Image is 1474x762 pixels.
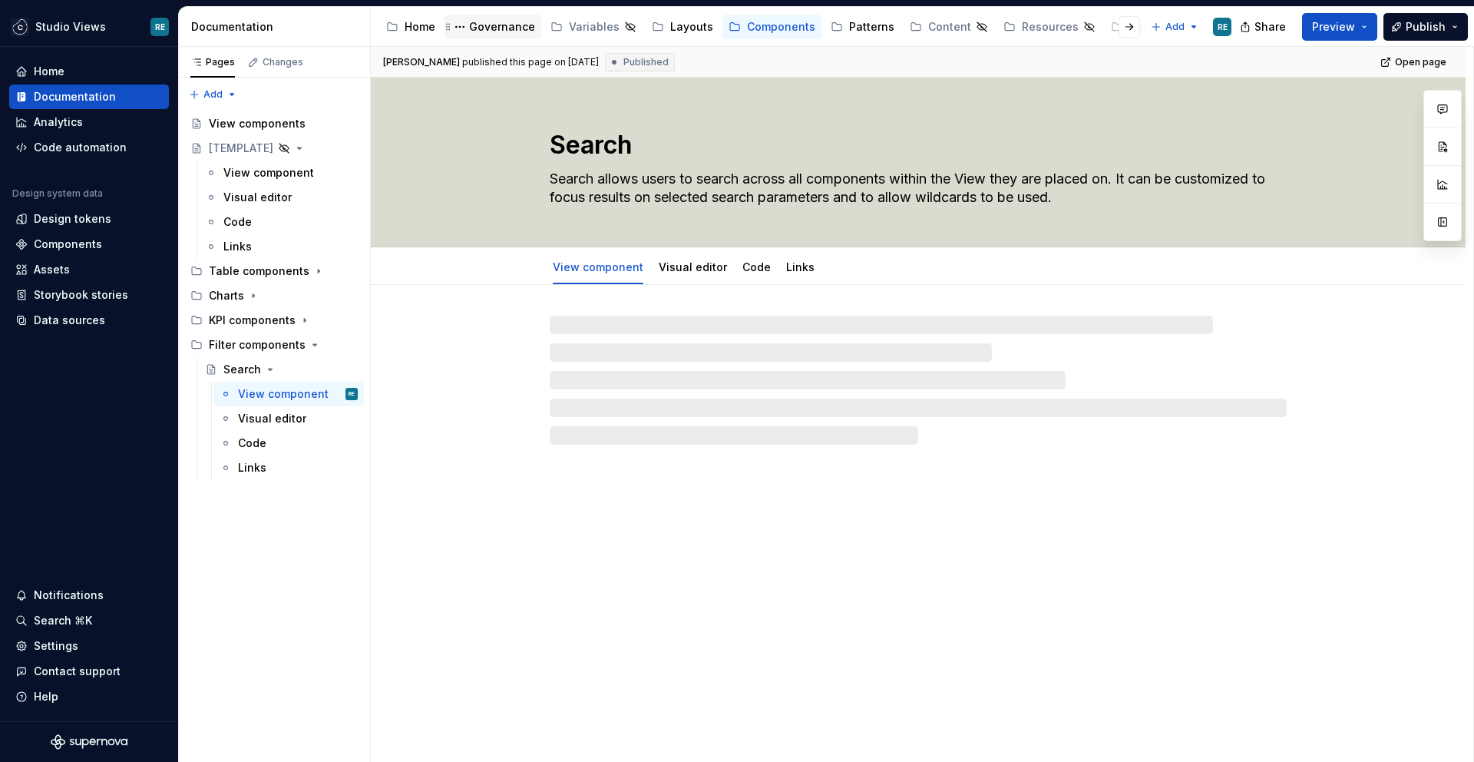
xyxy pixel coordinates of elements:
button: Help [9,684,169,709]
div: Filter components [184,333,364,357]
div: View component [223,165,314,181]
button: Add [1146,16,1204,38]
div: Settings [34,638,78,654]
div: Contact support [34,664,121,679]
button: Publish [1383,13,1468,41]
div: Storybook stories [34,287,128,303]
a: Content [904,15,994,39]
div: Help [34,689,58,704]
a: Resources [997,15,1102,39]
div: RE [155,21,165,33]
span: Add [1165,21,1185,33]
a: View component [553,260,643,273]
div: Links [238,460,266,475]
svg: Supernova Logo [51,734,127,750]
a: Analytics [9,110,169,134]
div: Components [747,19,815,35]
div: Pages [190,56,235,68]
div: Code [238,436,266,451]
div: View components [209,116,306,131]
div: Charts [184,283,364,308]
div: Page tree [380,12,1143,42]
span: Open page [1395,56,1446,68]
span: Add [203,88,223,101]
div: Visual editor [653,250,733,283]
div: Code [223,214,252,230]
div: Patterns [849,19,894,35]
span: Publish [1406,19,1446,35]
a: Links [213,456,364,480]
a: View components [184,111,364,136]
span: Preview [1312,19,1355,35]
div: Variables [569,19,620,35]
a: Visual editor [213,406,364,431]
div: Studio Views [35,19,106,35]
div: Visual editor [238,411,306,426]
div: Visual editor [223,190,292,205]
div: Content [928,19,971,35]
a: Design tokens [9,207,169,231]
div: Table components [184,259,364,283]
span: Share [1254,19,1286,35]
a: Home [380,15,441,39]
button: Preview [1302,13,1377,41]
a: Code [213,431,364,456]
button: Notifications [9,583,169,608]
div: Notifications [34,588,104,603]
span: Published [623,56,669,68]
a: Code automation [9,135,169,160]
div: Resources [1022,19,1079,35]
a: Patterns [825,15,901,39]
a: Layouts [646,15,719,39]
button: Add [184,84,242,105]
a: Variables [544,15,643,39]
a: Home [9,59,169,84]
div: Links [780,250,821,283]
div: Charts [209,288,244,303]
a: View component [199,161,364,185]
div: Links [223,239,252,254]
button: Share [1232,13,1296,41]
div: Home [34,64,64,79]
a: Assets [9,257,169,282]
button: Studio ViewsRE [3,10,175,43]
a: Visual editor [199,185,364,210]
img: f5634f2a-3c0d-4c0b-9dc3-3862a3e014c7.png [11,18,29,36]
button: Contact support [9,659,169,684]
div: Home [405,19,435,35]
button: Search ⌘K [9,608,169,633]
div: Documentation [191,19,364,35]
textarea: Search [547,127,1284,164]
a: Code [742,260,771,273]
div: Design system data [12,187,103,200]
div: published this page on [DATE] [462,56,599,68]
a: [TEMPLATE] [184,136,364,161]
div: Layouts [670,19,713,35]
textarea: Search allows users to search across all components within the View they are placed on. It can be... [547,167,1284,210]
div: KPI components [184,308,364,333]
div: Code [736,250,777,283]
div: Analytics [34,114,83,130]
a: Code [199,210,364,234]
div: Search ⌘K [34,613,92,628]
a: Storybook stories [9,283,169,307]
div: Changes [263,56,303,68]
span: [PERSON_NAME] [383,56,460,68]
div: Design tokens [34,211,111,227]
a: Governance [445,15,541,39]
a: Links [786,260,815,273]
a: Visual editor [659,260,727,273]
div: [TEMPLATE] [209,141,273,156]
a: Open page [1376,51,1453,73]
a: Components [9,232,169,257]
a: Search [199,357,364,382]
a: Data sources [9,308,169,333]
a: View componentRE [213,382,364,406]
div: Page tree [184,111,364,480]
a: Links [199,234,364,259]
div: RE [349,386,355,402]
a: Components [722,15,821,39]
div: Data sources [34,313,105,328]
div: Governance [469,19,535,35]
